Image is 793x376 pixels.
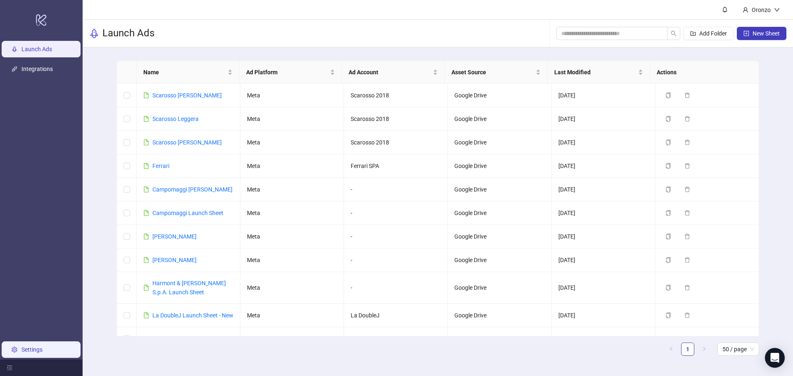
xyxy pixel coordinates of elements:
td: Meta [240,327,344,351]
td: Meta [240,178,344,201]
span: file [143,92,149,98]
th: Ad Platform [240,61,342,84]
span: delete [684,187,690,192]
td: [DATE] [552,84,655,107]
td: Google Drive [448,131,551,154]
a: Launch Ads [21,46,52,52]
span: copy [665,187,671,192]
td: [DATE] [552,178,655,201]
div: Oronzo [748,5,774,14]
td: [DATE] [552,248,655,272]
td: [DATE] [552,154,655,178]
td: Google Drive [448,304,551,327]
td: - [344,272,448,304]
span: copy [665,312,671,318]
span: copy [665,163,671,169]
a: Scarosso [PERSON_NAME] [152,139,222,146]
td: [DATE] [552,201,655,225]
td: [DATE] [552,131,655,154]
span: user [743,7,748,13]
button: Add Folder [684,27,734,40]
button: New Sheet [737,27,786,40]
span: Ad Platform [246,68,329,77]
td: Meta [240,131,344,154]
h3: Launch Ads [102,27,154,40]
span: left [669,346,674,351]
a: [PERSON_NAME] [152,233,197,240]
li: Next Page [698,343,711,356]
td: Scarosso 2018 [344,107,448,131]
td: Google Drive [448,225,551,248]
span: copy [665,257,671,263]
span: delete [684,285,690,291]
span: copy [665,210,671,216]
a: Harmont & [PERSON_NAME] S.p.A. Launch Sheet [152,280,226,296]
div: Open Intercom Messenger [765,348,785,368]
span: file [143,210,149,216]
span: Ad Account [349,68,431,77]
span: copy [665,336,671,342]
span: delete [684,140,690,145]
span: Asset Source [451,68,534,77]
td: Google Drive [448,84,551,107]
a: Campomaggi [PERSON_NAME] [152,186,233,193]
td: Meta [240,248,344,272]
td: [DATE] [552,272,655,304]
span: bell [722,7,728,12]
span: 50 / page [722,343,754,355]
span: rocket [89,28,99,38]
span: delete [684,312,690,318]
span: copy [665,116,671,122]
span: file [143,285,149,291]
a: [PERSON_NAME] [152,257,197,263]
a: Scarosso Leggera [152,116,199,122]
span: copy [665,92,671,98]
a: [PERSON_NAME] [152,336,197,342]
button: left [665,343,678,356]
span: Name [143,68,226,77]
a: Campomaggi Launch Sheet [152,210,223,216]
span: delete [684,336,690,342]
span: delete [684,257,690,263]
span: folder-add [690,31,696,36]
td: [DATE] [552,225,655,248]
td: Scarosso 2018 [344,84,448,107]
a: Scarosso [PERSON_NAME] [152,92,222,99]
span: delete [684,163,690,169]
span: file [143,257,149,263]
a: Settings [21,346,43,353]
td: Meta [240,201,344,225]
span: file [143,140,149,145]
span: file [143,116,149,122]
th: Last Modified [548,61,651,84]
td: Google Drive [448,327,551,351]
td: Meta [240,225,344,248]
td: - [344,327,448,351]
span: delete [684,92,690,98]
td: [DATE] [552,107,655,131]
span: copy [665,285,671,291]
a: Ferrari [152,163,169,169]
td: Meta [240,304,344,327]
span: plus-square [743,31,749,36]
td: La DoubleJ [344,304,448,327]
span: delete [684,210,690,216]
a: La DoubleJ Launch Sheet - New [152,312,233,319]
div: Page Size [717,343,759,356]
td: [DATE] [552,304,655,327]
span: delete [684,234,690,239]
td: Meta [240,154,344,178]
span: file [143,163,149,169]
td: Google Drive [448,248,551,272]
span: search [671,31,677,36]
span: Last Modified [554,68,637,77]
td: Scarosso 2018 [344,131,448,154]
th: Name [137,61,240,84]
span: copy [665,140,671,145]
td: Meta [240,107,344,131]
button: right [698,343,711,356]
span: file [143,187,149,192]
a: Integrations [21,66,53,72]
li: 1 [681,343,694,356]
span: file [143,312,149,318]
